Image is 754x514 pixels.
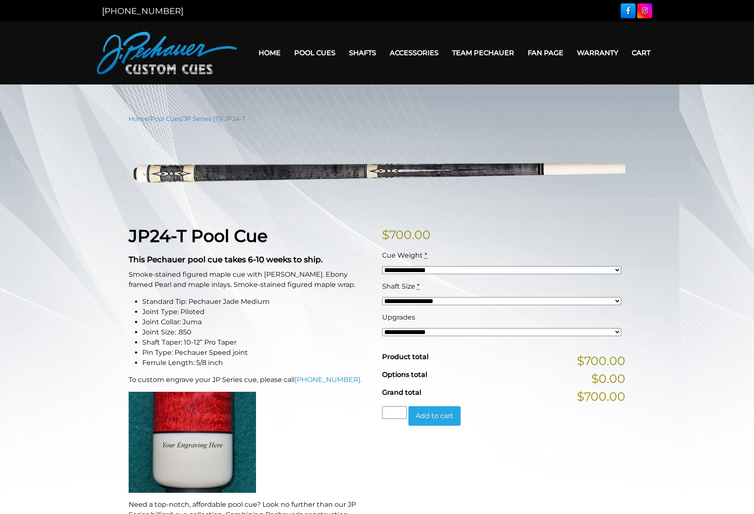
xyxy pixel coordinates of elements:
[382,353,428,361] span: Product total
[382,371,427,379] span: Options total
[577,388,625,405] span: $700.00
[382,228,430,242] bdi: 700.00
[577,352,625,370] span: $700.00
[521,42,570,64] a: Fan Page
[129,270,372,290] p: Smoke-stained figured maple cue with [PERSON_NAME]. Ebony framed Pearl and maple inlays. Smoke-st...
[129,130,625,213] img: jp24-T.png
[287,42,342,64] a: Pool Cues
[383,42,445,64] a: Accessories
[591,370,625,388] span: $0.00
[382,388,421,396] span: Grand total
[142,358,372,368] li: Ferrule Length: 5/8 inch
[142,297,372,307] li: Standard Tip: Pechauer Jade Medium
[129,225,267,246] strong: JP24-T Pool Cue
[142,317,372,327] li: Joint Collar: Juma
[445,42,521,64] a: Team Pechauer
[142,348,372,358] li: Pin Type: Pechauer Speed joint
[295,376,362,384] a: [PHONE_NUMBER].
[129,114,625,124] nav: Breadcrumb
[625,42,657,64] a: Cart
[425,251,427,259] abbr: required
[382,313,415,321] span: Upgrades
[97,32,237,74] img: Pechauer Custom Cues
[408,406,461,426] button: Add to cart
[102,6,183,16] a: [PHONE_NUMBER]
[382,251,423,259] span: Cue Weight
[129,375,372,385] p: To custom engrave your JP Series cue, please call
[417,282,419,290] abbr: required
[382,282,415,290] span: Shaft Size
[129,255,323,264] strong: This Pechauer pool cue takes 6-10 weeks to ship.
[183,115,221,123] a: JP Series (T)
[382,228,389,242] span: $
[142,327,372,337] li: Joint Size: .850
[150,115,181,123] a: Pool Cues
[129,392,256,493] img: An image of a cue butt with the words "YOUR ENGRAVING HERE".
[570,42,625,64] a: Warranty
[129,115,148,123] a: Home
[382,406,407,419] input: Product quantity
[142,307,372,317] li: Joint Type: Piloted
[342,42,383,64] a: Shafts
[252,42,287,64] a: Home
[142,337,372,348] li: Shaft Taper: 10-12” Pro Taper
